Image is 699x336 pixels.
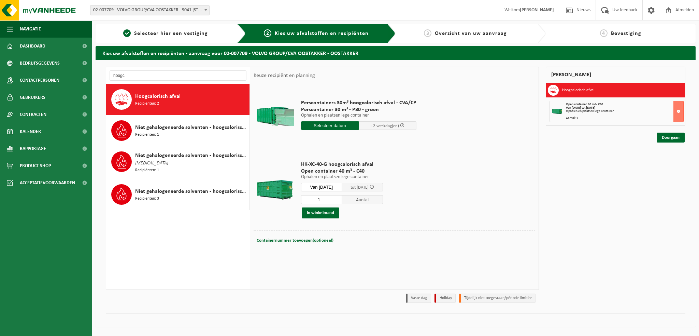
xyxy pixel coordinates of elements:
p: Ophalen en plaatsen lege container [301,113,416,118]
div: [PERSON_NAME] [546,67,686,83]
div: Aantal: 1 [566,117,684,120]
input: Selecteer datum [301,183,342,191]
div: Ophalen en plaatsen lege container [566,110,684,113]
span: Kalender [20,123,41,140]
strong: [PERSON_NAME] [520,8,554,13]
span: Hoogcalorisch afval [135,92,181,100]
h2: Kies uw afvalstoffen en recipiënten - aanvraag voor 02-007709 - VOLVO GROUP/CVA OOSTAKKER - OOSTA... [96,46,696,59]
input: Materiaal zoeken [110,70,246,81]
button: Niet gehalogeneerde solventen - hoogcalorisch in kleinverpakking Recipiënten: 3 [106,179,250,210]
span: Open container 40 m³ - C40 [301,168,383,175]
span: Niet gehalogeneerde solventen - hoogcalorisch in 200lt-vat [135,123,248,132]
span: [MEDICAL_DATA] [135,160,168,167]
span: HK-XC-40-G hoogcalorisch afval [301,161,383,168]
span: Recipiënten: 1 [135,167,159,174]
div: Keuze recipiënt en planning [250,67,318,84]
button: In winkelmand [302,207,339,218]
span: Recipiënten: 2 [135,100,159,107]
span: Bevestiging [611,31,641,36]
button: Hoogcalorisch afval Recipiënten: 2 [106,84,250,115]
h3: Hoogcalorisch afval [562,85,595,96]
span: Aantal [342,195,383,204]
span: Perscontainer 30 m³ - P30 - groen [301,106,416,113]
span: Contactpersonen [20,72,59,89]
span: 02-007709 - VOLVO GROUP/CVA OOSTAKKER - 9041 OOSTAKKER, SMALLEHEERWEG 31 [90,5,210,15]
span: Kies uw afvalstoffen en recipiënten [275,31,369,36]
span: 02-007709 - VOLVO GROUP/CVA OOSTAKKER - 9041 OOSTAKKER, SMALLEHEERWEG 31 [90,5,209,15]
span: Bedrijfsgegevens [20,55,60,72]
a: 1Selecteer hier een vestiging [99,29,232,38]
button: Niet gehalogeneerde solventen - hoogcalorisch in IBC [MEDICAL_DATA] Recipiënten: 1 [106,146,250,179]
li: Vaste dag [406,294,431,303]
span: Perscontainers 30m³ hoogcalorisch afval - CVA/CP [301,99,416,106]
span: Containernummer toevoegen(optioneel) [257,238,333,243]
span: Navigatie [20,21,41,38]
span: Dashboard [20,38,45,55]
span: Overzicht van uw aanvraag [435,31,507,36]
span: tot [DATE] [351,185,369,190]
input: Selecteer datum [301,121,359,130]
li: Tijdelijk niet toegestaan/période limitée [459,294,536,303]
span: + 2 werkdag(en) [370,124,399,128]
span: Open container 40 m³ - C40 [566,103,603,106]
span: Niet gehalogeneerde solventen - hoogcalorisch in kleinverpakking [135,187,248,196]
p: Ophalen en plaatsen lege container [301,175,383,179]
strong: Van [DATE] tot [DATE] [566,106,595,110]
button: Niet gehalogeneerde solventen - hoogcalorisch in 200lt-vat Recipiënten: 1 [106,115,250,146]
span: 4 [600,29,608,37]
span: Contracten [20,106,46,123]
a: Doorgaan [657,133,685,143]
span: Niet gehalogeneerde solventen - hoogcalorisch in IBC [135,151,248,160]
span: Rapportage [20,140,46,157]
span: 2 [264,29,271,37]
span: Selecteer hier een vestiging [134,31,208,36]
span: Acceptatievoorwaarden [20,174,75,191]
li: Holiday [434,294,456,303]
span: Gebruikers [20,89,45,106]
span: Recipiënten: 3 [135,196,159,202]
span: Product Shop [20,157,51,174]
span: 3 [424,29,431,37]
button: Containernummer toevoegen(optioneel) [256,236,334,245]
span: 1 [123,29,131,37]
span: Recipiënten: 1 [135,132,159,138]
